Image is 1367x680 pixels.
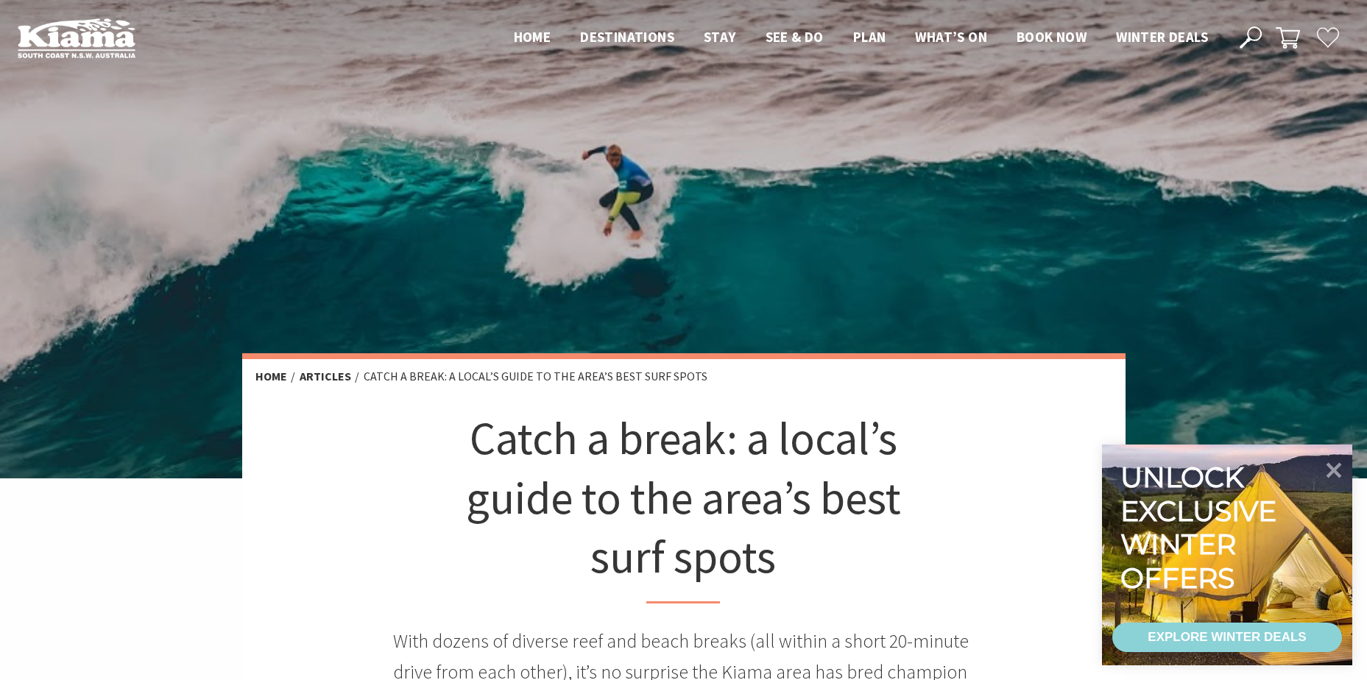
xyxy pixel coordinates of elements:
span: Home [514,28,551,46]
span: Book now [1017,28,1087,46]
li: Catch a break: a local’s guide to the area’s best surf spots [364,367,707,386]
h1: Catch a break: a local’s guide to the area’s best surf spots [466,408,902,603]
span: Destinations [580,28,674,46]
div: EXPLORE WINTER DEALS [1148,623,1306,652]
span: See & Do [766,28,824,46]
a: EXPLORE WINTER DEALS [1112,623,1342,652]
span: Winter Deals [1116,28,1208,46]
span: Plan [853,28,886,46]
span: What’s On [915,28,987,46]
span: Stay [704,28,736,46]
nav: Main Menu [499,26,1223,50]
div: Unlock exclusive winter offers [1120,461,1283,595]
a: Home [255,369,287,384]
a: Articles [300,369,351,384]
img: Kiama Logo [18,18,135,58]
